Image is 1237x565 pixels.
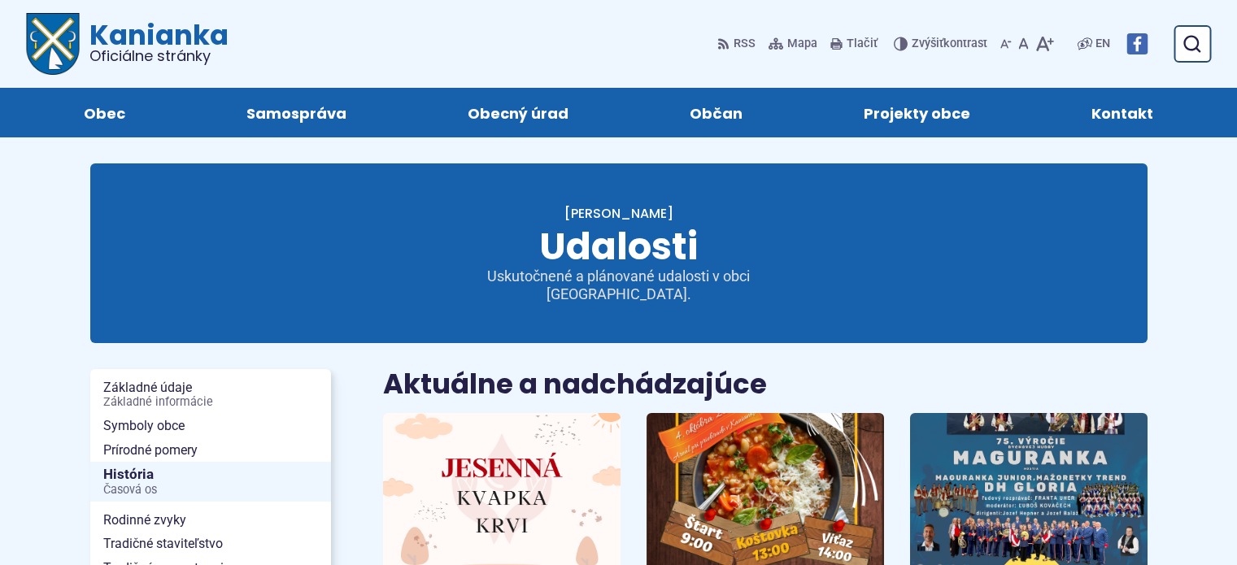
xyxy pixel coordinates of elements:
a: RSS [717,27,759,61]
button: Tlačiť [827,27,881,61]
img: Prejsť na Facebook stránku [1126,33,1148,54]
span: Kanianka [80,21,229,63]
a: Rodinné zvyky [90,508,331,532]
span: História [103,462,318,502]
span: Mapa [787,34,817,54]
a: EN [1092,34,1113,54]
a: Občan [646,88,787,137]
a: Samospráva [202,88,390,137]
a: Kontakt [1048,88,1198,137]
button: Zmenšiť veľkosť písma [997,27,1015,61]
button: Zväčšiť veľkosť písma [1032,27,1057,61]
span: Oficiálne stránky [89,49,229,63]
span: Zvýšiť [912,37,943,50]
a: [PERSON_NAME] [564,204,673,223]
span: Základné údaje [103,376,318,414]
p: Uskutočnené a plánované udalosti v obci [GEOGRAPHIC_DATA]. [424,267,814,304]
a: Obecný úrad [423,88,612,137]
a: Základné údajeZákladné informácie [90,376,331,414]
a: Projekty obce [820,88,1015,137]
span: Obec [84,88,125,137]
a: Mapa [765,27,821,61]
span: Rodinné zvyky [103,508,318,532]
span: Obecný úrad [468,88,568,137]
a: Logo Kanianka, prejsť na domovskú stránku. [26,13,229,75]
span: Základné informácie [103,396,318,409]
span: Projekty obce [864,88,970,137]
a: Prírodné pomery [90,438,331,463]
span: Tlačiť [847,37,878,51]
span: Symboly obce [103,414,318,438]
button: Nastaviť pôvodnú veľkosť písma [1015,27,1032,61]
span: RSS [734,34,756,54]
span: kontrast [912,37,987,51]
img: Prejsť na domovskú stránku [26,13,80,75]
span: Prírodné pomery [103,438,318,463]
span: Samospráva [246,88,346,137]
h2: Aktuálne a nadchádzajúce [383,369,1148,399]
a: HistóriaČasová os [90,462,331,502]
span: EN [1095,34,1110,54]
button: Zvýšiťkontrast [894,27,991,61]
span: Občan [690,88,743,137]
span: Kontakt [1091,88,1153,137]
a: Tradičné staviteľstvo [90,532,331,556]
span: Udalosti [539,220,698,272]
span: Tradičné staviteľstvo [103,532,318,556]
span: Časová os [103,484,318,497]
a: Obec [39,88,169,137]
a: Symboly obce [90,414,331,438]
